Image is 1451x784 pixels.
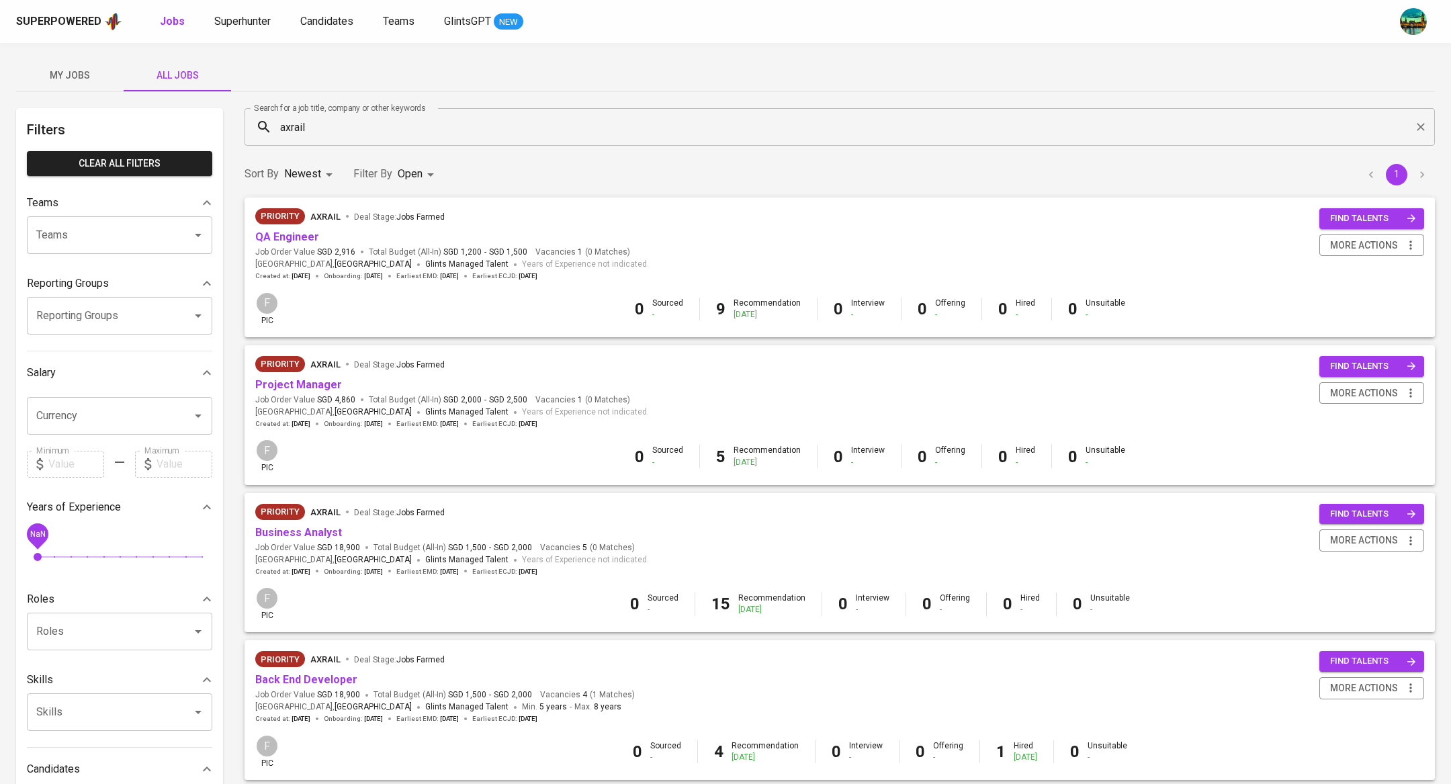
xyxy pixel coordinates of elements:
span: [DATE] [292,714,310,724]
span: 5 years [539,702,567,711]
span: Teams [383,15,414,28]
span: Total Budget (All-In) [373,689,532,701]
div: Offering [933,740,963,763]
p: Sort By [245,166,279,182]
span: Years of Experience not indicated. [522,406,649,419]
b: 0 [635,300,644,318]
div: New Job received from Demand Team [255,356,305,372]
b: 0 [635,447,644,466]
div: New Job received from Demand Team [255,504,305,520]
span: Min. [522,702,567,711]
b: 0 [838,595,848,613]
a: Jobs [160,13,187,30]
div: pic [255,439,279,474]
a: Project Manager [255,378,342,391]
span: Years of Experience not indicated. [522,554,649,567]
span: Earliest ECJD : [472,567,537,576]
button: Clear All filters [27,151,212,176]
button: find talents [1319,651,1424,672]
span: Job Order Value [255,247,355,258]
span: 8 years [594,702,621,711]
div: - [856,604,889,615]
span: SGD 1,500 [448,689,486,701]
a: QA Engineer [255,230,319,243]
input: Value [157,451,212,478]
div: Teams [27,189,212,216]
span: more actions [1330,532,1398,549]
span: Vacancies ( 1 Matches ) [540,689,635,701]
b: Jobs [160,15,185,28]
div: F [255,734,279,758]
p: Roles [27,591,54,607]
span: Total Budget (All-In) [373,542,532,554]
div: Hired [1014,740,1037,763]
b: 0 [1070,742,1080,761]
div: [DATE] [734,309,801,320]
span: Glints Managed Talent [425,555,509,564]
span: Priority [255,357,305,371]
span: [GEOGRAPHIC_DATA] [335,406,412,419]
span: SGD 18,900 [317,689,360,701]
b: 0 [918,300,927,318]
span: Max. [574,702,621,711]
span: [GEOGRAPHIC_DATA] , [255,554,412,567]
div: Unsuitable [1088,740,1127,763]
div: Sourced [650,740,681,763]
div: - [851,457,885,468]
button: more actions [1319,382,1424,404]
div: Interview [851,298,885,320]
span: [GEOGRAPHIC_DATA] [335,701,412,714]
span: [DATE] [292,567,310,576]
div: - [1086,457,1125,468]
p: Teams [27,195,58,211]
div: Offering [940,593,970,615]
span: SGD 4,860 [317,394,355,406]
span: 5 [580,542,587,554]
span: Vacancies ( 0 Matches ) [535,394,630,406]
div: [DATE] [734,457,801,468]
span: Vacancies ( 0 Matches ) [540,542,635,554]
span: SGD 1,200 [443,247,482,258]
span: Job Order Value [255,394,355,406]
div: Superpowered [16,14,101,30]
span: - [489,542,491,554]
span: [GEOGRAPHIC_DATA] [335,258,412,271]
span: 1 [576,247,582,258]
p: Reporting Groups [27,275,109,292]
div: [DATE] [1014,752,1037,763]
span: more actions [1330,385,1398,402]
span: Clear All filters [38,155,202,172]
span: [GEOGRAPHIC_DATA] [335,554,412,567]
span: SGD 1,500 [448,542,486,554]
nav: pagination navigation [1358,164,1435,185]
span: Job Order Value [255,689,360,701]
span: My Jobs [24,67,116,84]
div: Recommendation [734,445,801,468]
span: Candidates [300,15,353,28]
span: more actions [1330,237,1398,254]
span: SGD 18,900 [317,542,360,554]
div: - [650,752,681,763]
div: Years of Experience [27,494,212,521]
div: - [1088,752,1127,763]
button: find talents [1319,356,1424,377]
span: Onboarding : [324,271,383,281]
span: SGD 2,000 [494,542,532,554]
button: find talents [1319,504,1424,525]
div: [DATE] [738,604,805,615]
a: Teams [383,13,417,30]
button: more actions [1319,529,1424,552]
div: - [1016,309,1035,320]
button: find talents [1319,208,1424,229]
span: find talents [1330,359,1416,374]
div: Reporting Groups [27,270,212,297]
div: Offering [935,445,965,468]
div: [DATE] [732,752,799,763]
button: more actions [1319,677,1424,699]
span: 4 [580,689,587,701]
div: - [851,309,885,320]
span: Earliest ECJD : [472,419,537,429]
div: Hired [1016,298,1035,320]
button: Open [189,622,208,641]
span: SGD 2,000 [494,689,532,701]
